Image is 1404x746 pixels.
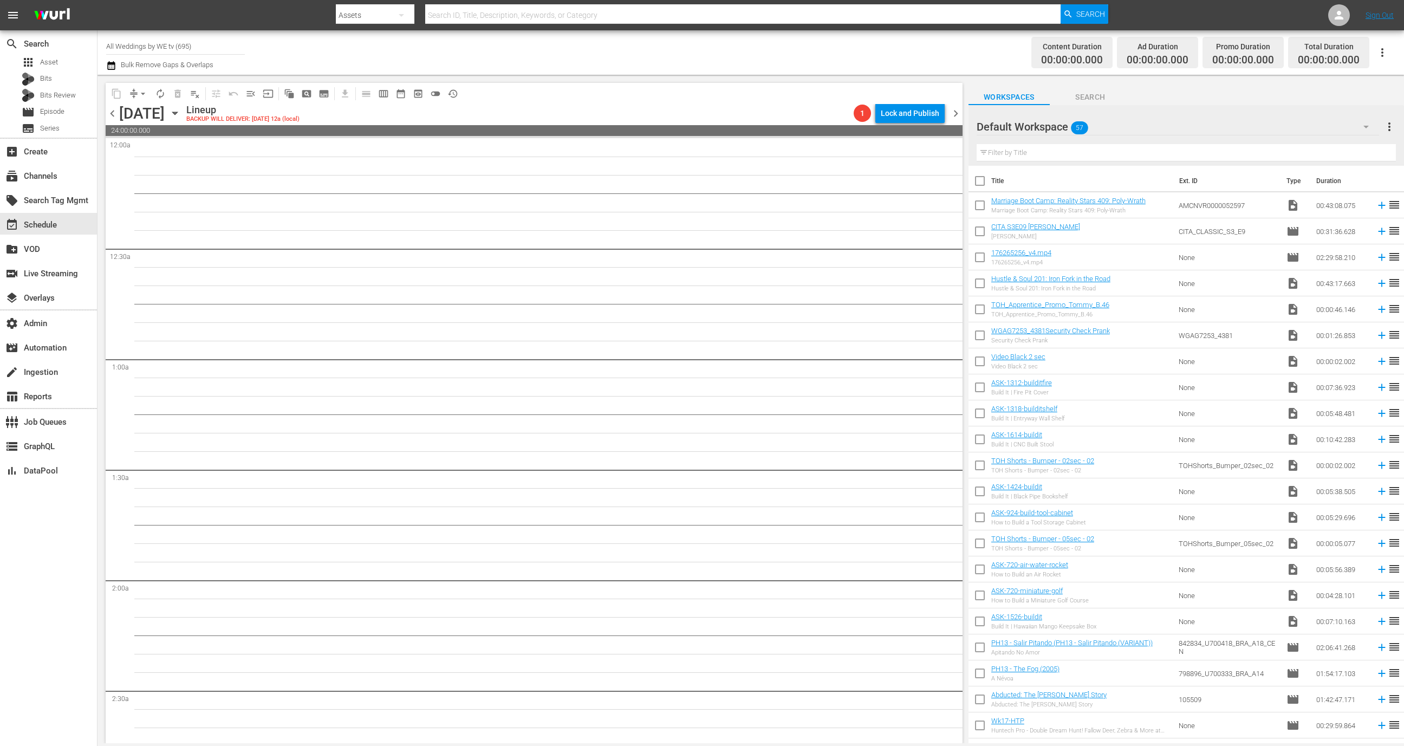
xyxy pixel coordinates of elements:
span: 57 [1071,116,1088,139]
span: Video [1286,407,1299,420]
span: 00:00:00.000 [1127,54,1188,67]
span: auto_awesome_motion_outlined [284,88,295,99]
div: Ad Duration [1127,39,1188,54]
span: toggle_off [430,88,441,99]
td: None [1174,270,1282,296]
td: None [1174,608,1282,634]
a: 176265256_v4.mp4 [991,249,1051,257]
span: Live Streaming [5,267,18,280]
td: 00:43:17.663 [1312,270,1371,296]
div: Build It | Black Pipe Bookshelf [991,493,1068,500]
span: 24:00:00.000 [106,125,963,136]
span: reorder [1388,718,1401,731]
span: reorder [1388,380,1401,393]
span: chevron_right [949,107,963,120]
span: menu [6,9,19,22]
span: Admin [5,317,18,330]
td: 02:29:58.210 [1312,244,1371,270]
span: Episode [40,106,64,117]
button: Search [1061,4,1108,24]
div: Bits Review [22,89,35,102]
span: Day Calendar View [354,83,375,104]
span: input [263,88,274,99]
td: 00:31:36.628 [1312,218,1371,244]
td: 00:07:36.923 [1312,374,1371,400]
span: Episode [1286,693,1299,706]
svg: Add to Schedule [1376,303,1388,315]
span: date_range_outlined [395,88,406,99]
span: reorder [1388,640,1401,653]
span: Overlays [5,291,18,304]
span: Video [1286,459,1299,472]
span: Schedule [5,218,18,231]
td: 00:43:08.075 [1312,192,1371,218]
span: Video [1286,537,1299,550]
span: 00:00:00.000 [1041,54,1103,67]
svg: Add to Schedule [1376,537,1388,549]
a: CITA S3E09 [PERSON_NAME] [991,223,1080,231]
a: Video Black 2 sec [991,353,1045,361]
a: ASK-720-air-water-rocket [991,561,1068,569]
td: 00:04:28.101 [1312,582,1371,608]
span: more_vert [1383,120,1396,133]
div: How to Build a Miniature Golf Course [991,597,1089,604]
span: Job Queues [5,416,18,429]
svg: Add to Schedule [1376,407,1388,419]
div: 176265256_v4.mp4 [991,259,1051,266]
a: ASK-1312-builditfire [991,379,1052,387]
td: None [1174,400,1282,426]
span: 1 [854,109,871,118]
span: View Backup [409,85,427,102]
td: 798896_U700333_BRA_A14 [1174,660,1282,686]
td: 02:06:41.268 [1312,634,1371,660]
a: Marriage Boot Camp: Reality Stars 409: Poly-Wrath [991,197,1146,205]
th: Type [1280,166,1310,196]
div: A Névoa [991,675,1059,682]
td: 00:01:26.853 [1312,322,1371,348]
svg: Add to Schedule [1376,277,1388,289]
div: How to Build a Tool Storage Cabinet [991,519,1086,526]
div: [DATE] [119,105,165,122]
td: 00:00:02.002 [1312,452,1371,478]
td: CITA_CLASSIC_S3_E9 [1174,218,1282,244]
div: Apitando No Amor [991,649,1153,656]
div: TOH Shorts - Bumper - 02sec - 02 [991,467,1094,474]
span: Reports [5,390,18,403]
span: reorder [1388,302,1401,315]
span: calendar_view_week_outlined [378,88,389,99]
span: Episode [1286,641,1299,654]
span: preview_outlined [413,88,424,99]
span: playlist_remove_outlined [190,88,200,99]
span: compress [128,88,139,99]
div: TOH_Apprentice_Promo_Tommy_B.46 [991,311,1109,318]
span: Asset [22,56,35,69]
span: Asset [40,57,58,68]
div: How to Build an Air Rocket [991,571,1068,578]
svg: Add to Schedule [1376,381,1388,393]
td: None [1174,478,1282,504]
span: arrow_drop_down [138,88,148,99]
a: ASK-1526-buildit [991,613,1042,621]
div: Huntech Pro - Double Dream Hunt! Fallow Deer, Zebra & More at Ikamela Safaris! [991,727,1170,734]
td: 01:54:17.103 [1312,660,1371,686]
span: reorder [1388,198,1401,211]
span: Channels [5,170,18,183]
td: 842834_U700418_BRA_A18_CEN [1174,634,1282,660]
th: Duration [1310,166,1375,196]
span: reorder [1388,510,1401,523]
svg: Add to Schedule [1376,719,1388,731]
td: 00:00:05.077 [1312,530,1371,556]
span: Ingestion [5,366,18,379]
a: TOH_Apprentice_Promo_Tommy_B.46 [991,301,1109,309]
span: menu_open [245,88,256,99]
td: 00:29:59.864 [1312,712,1371,738]
span: Video [1286,329,1299,342]
span: reorder [1388,328,1401,341]
span: reorder [1388,224,1401,237]
a: ASK-1318-builditshelf [991,405,1057,413]
span: Video [1286,433,1299,446]
a: WGAG7253_4381Security Check Prank [991,327,1110,335]
span: Create Series Block [315,85,333,102]
span: Customize Events [204,83,225,104]
span: reorder [1388,562,1401,575]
